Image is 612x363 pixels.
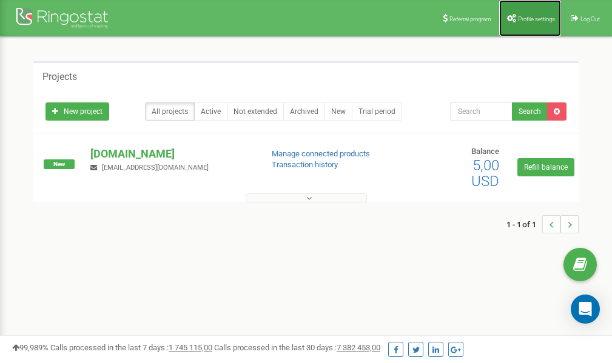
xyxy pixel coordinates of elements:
[50,343,212,352] span: Calls processed in the last 7 days :
[45,102,109,121] a: New project
[272,149,370,158] a: Manage connected products
[145,102,195,121] a: All projects
[44,159,75,169] span: New
[352,102,402,121] a: Trial period
[272,160,338,169] a: Transaction history
[506,215,542,233] span: 1 - 1 of 1
[214,343,380,352] span: Calls processed in the last 30 days :
[506,203,579,245] nav: ...
[449,16,491,22] span: Referral program
[227,102,284,121] a: Not extended
[512,102,548,121] button: Search
[169,343,212,352] u: 1 745 115,00
[337,343,380,352] u: 7 382 453,00
[194,102,227,121] a: Active
[12,343,49,352] span: 99,989%
[517,158,574,176] a: Refill balance
[571,295,600,324] div: Open Intercom Messenger
[580,16,600,22] span: Log Out
[324,102,352,121] a: New
[471,147,499,156] span: Balance
[450,102,513,121] input: Search
[90,146,252,162] p: [DOMAIN_NAME]
[471,157,499,190] span: 5,00 USD
[283,102,325,121] a: Archived
[42,72,77,82] h5: Projects
[518,16,555,22] span: Profile settings
[102,164,209,172] span: [EMAIL_ADDRESS][DOMAIN_NAME]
